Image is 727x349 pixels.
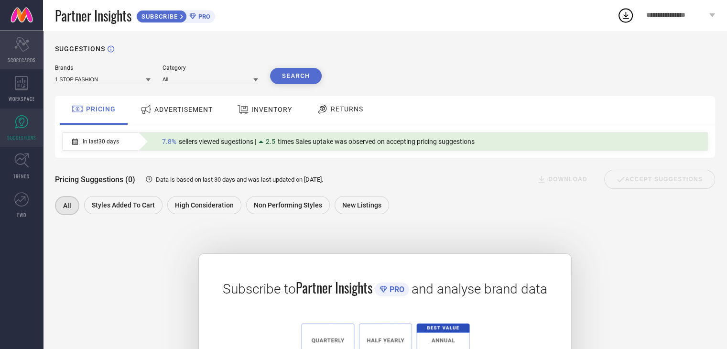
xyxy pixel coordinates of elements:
[251,106,292,113] span: INVENTORY
[13,173,30,180] span: TRENDS
[17,211,26,218] span: FWD
[270,68,322,84] button: Search
[196,13,210,20] span: PRO
[137,13,180,20] span: SUBSCRIBE
[387,285,404,294] span: PRO
[617,7,634,24] div: Open download list
[9,95,35,102] span: WORKSPACE
[223,281,296,297] span: Subscribe to
[412,281,547,297] span: and analyse brand data
[179,138,256,145] span: sellers viewed sugestions |
[55,65,151,71] div: Brands
[63,202,71,209] span: All
[136,8,215,23] a: SUBSCRIBEPRO
[86,105,116,113] span: PRICING
[266,138,275,145] span: 2.5
[278,138,475,145] span: times Sales uptake was observed on accepting pricing suggestions
[254,201,322,209] span: Non Performing Styles
[331,105,363,113] span: RETURNS
[8,56,36,64] span: SCORECARDS
[342,201,381,209] span: New Listings
[163,65,258,71] div: Category
[296,278,372,297] span: Partner Insights
[55,6,131,25] span: Partner Insights
[157,135,479,148] div: Percentage of sellers who have viewed suggestions for the current Insight Type
[162,138,176,145] span: 7.8%
[92,201,155,209] span: Styles Added To Cart
[154,106,213,113] span: ADVERTISEMENT
[83,138,119,145] span: In last 30 days
[55,175,135,184] span: Pricing Suggestions (0)
[7,134,36,141] span: SUGGESTIONS
[55,45,105,53] h1: SUGGESTIONS
[175,201,234,209] span: High Consideration
[156,176,323,183] span: Data is based on last 30 days and was last updated on [DATE] .
[604,170,715,189] div: Accept Suggestions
